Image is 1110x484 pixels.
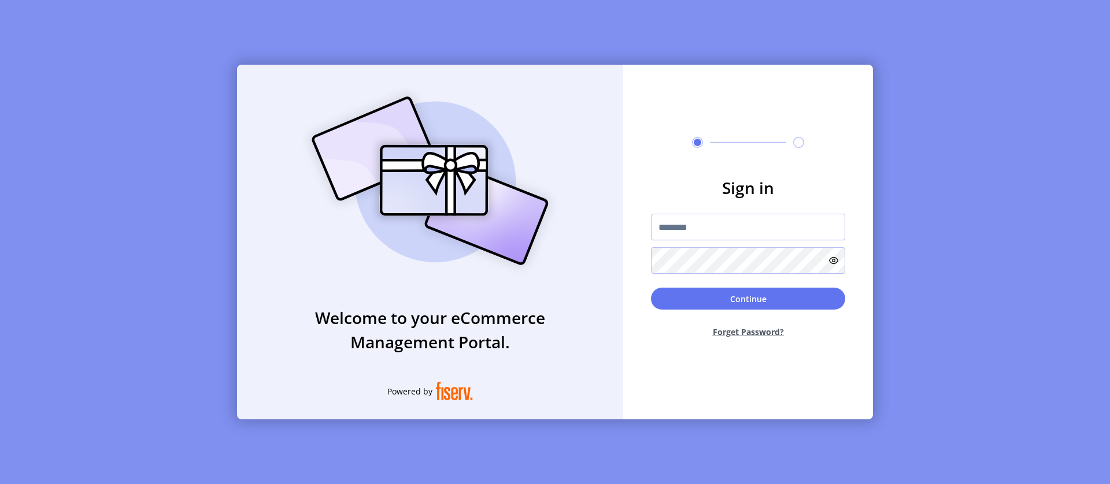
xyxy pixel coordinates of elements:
[237,306,623,354] h3: Welcome to your eCommerce Management Portal.
[651,317,845,347] button: Forget Password?
[387,385,432,397] span: Powered by
[294,84,566,278] img: card_Illustration.svg
[651,288,845,310] button: Continue
[651,176,845,200] h3: Sign in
